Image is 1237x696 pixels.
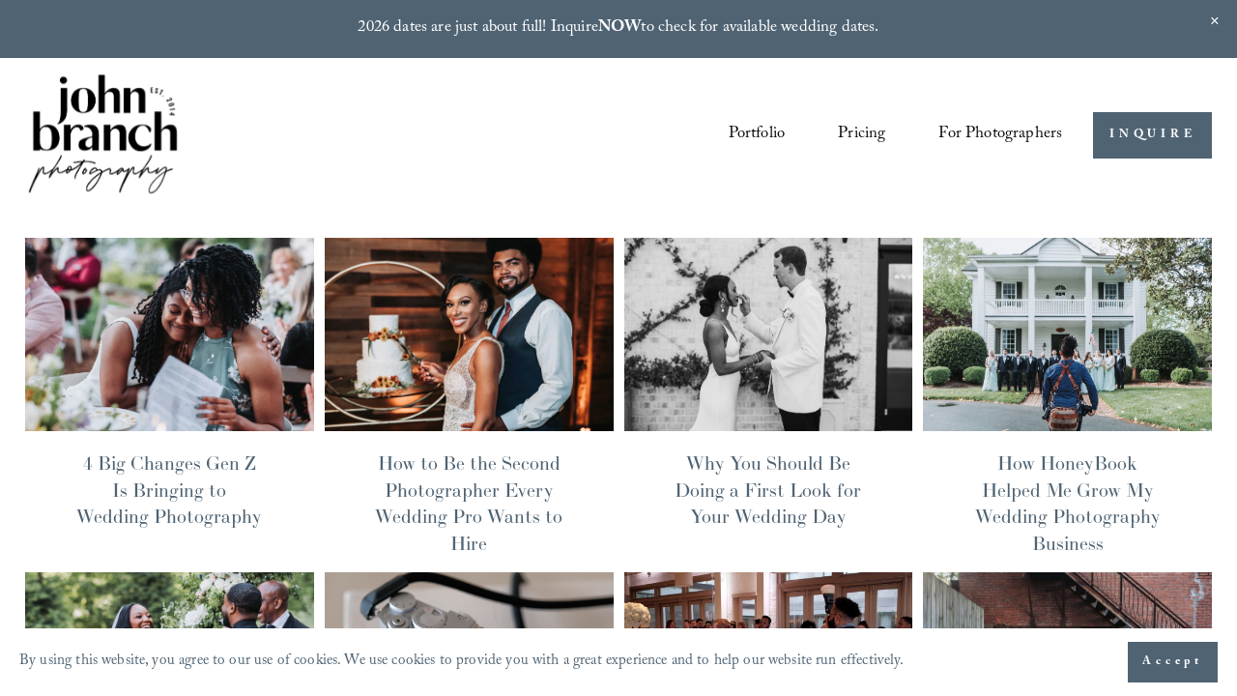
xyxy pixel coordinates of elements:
[975,451,1161,555] a: How HoneyBook Helped Me Grow My Wedding Photography Business
[375,451,562,555] a: How to Be the Second Photographer Every Wedding Pro Wants to Hire
[1128,642,1218,682] button: Accept
[25,71,182,201] img: John Branch IV Photography
[1142,652,1203,672] span: Accept
[922,237,1214,432] img: How HoneyBook Helped Me Grow My Wedding Photography Business
[76,451,262,528] a: 4 Big Changes Gen Z Is Bringing to Wedding Photography
[1093,112,1212,159] a: INQUIRE
[838,118,885,154] a: Pricing
[675,451,861,528] a: Why You Should Be Doing a First Look for Your Wedding Day
[938,118,1062,154] a: folder dropdown
[323,237,615,432] img: How to Be the Second Photographer Every Wedding Pro Wants to Hire
[23,237,315,432] img: 4 Big Changes Gen Z Is Bringing to Wedding Photography
[19,648,905,677] p: By using this website, you agree to our use of cookies. We use cookies to provide you with a grea...
[938,119,1062,151] span: For Photographers
[729,118,786,154] a: Portfolio
[622,237,914,432] img: Why You Should Be Doing a First Look for Your Wedding Day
